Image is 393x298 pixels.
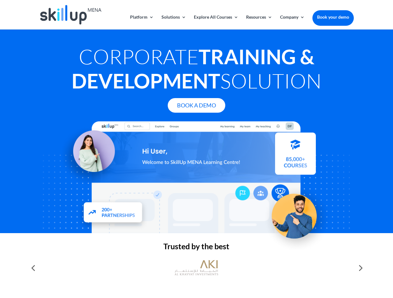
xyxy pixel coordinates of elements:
[263,181,332,250] img: Upskill your workforce - SkillUp
[161,15,186,29] a: Solutions
[130,15,154,29] a: Platform
[40,5,101,25] img: Skillup Mena
[39,44,353,96] h1: Corporate Solution
[58,124,121,186] img: Learning Management Solution - SkillUp
[77,196,149,230] img: Partners - SkillUp Mena
[246,15,272,29] a: Resources
[175,257,218,279] img: al khayyat investments logo
[280,15,305,29] a: Company
[39,242,353,253] h2: Trusted by the best
[168,98,225,113] a: Book A Demo
[194,15,238,29] a: Explore All Courses
[312,10,354,24] a: Book your demo
[275,135,316,177] img: Courses library - SkillUp MENA
[72,44,314,93] strong: Training & Development
[289,231,393,298] iframe: Chat Widget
